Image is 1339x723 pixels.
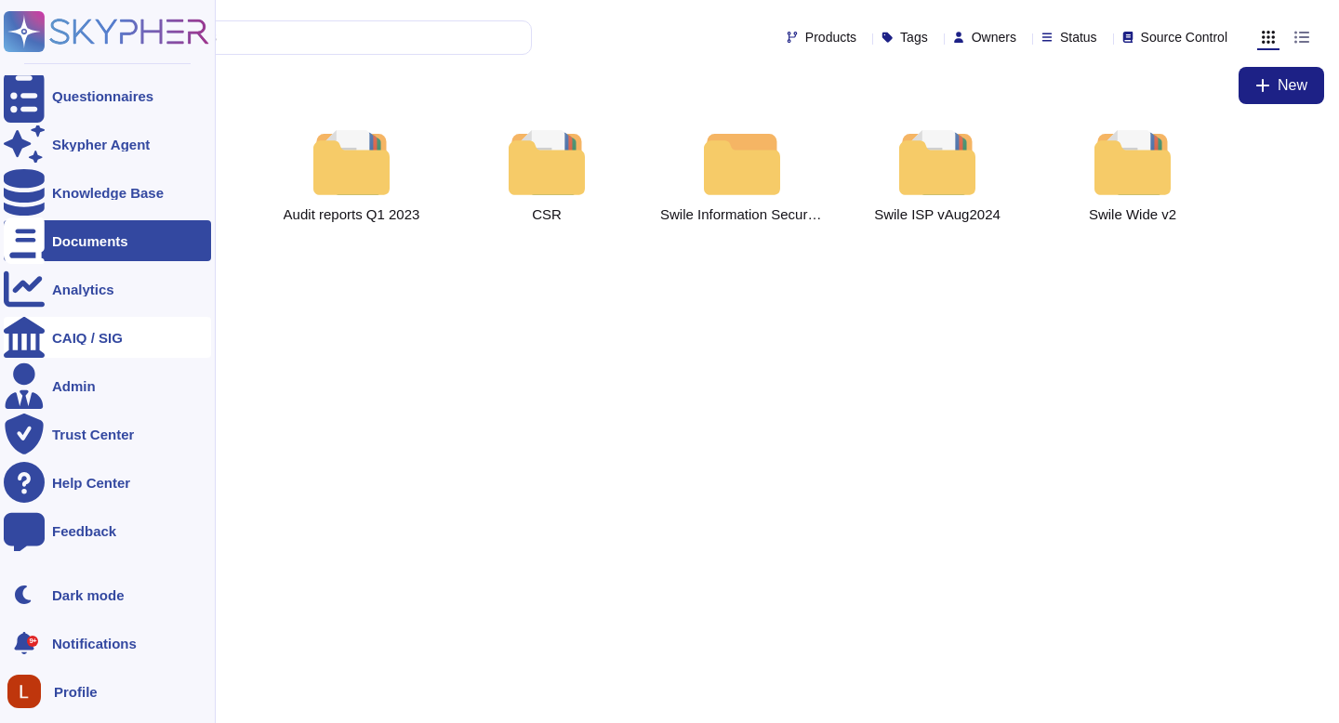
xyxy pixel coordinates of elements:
[4,172,211,213] a: Knowledge Base
[52,379,96,393] div: Admin
[4,510,211,551] a: Feedback
[7,675,41,708] img: user
[52,427,134,441] div: Trust Center
[4,124,211,164] a: Skypher Agent
[52,524,116,538] div: Feedback
[4,75,211,116] a: Questionnaires
[1239,67,1324,104] button: New
[4,365,211,406] a: Admin
[1141,31,1227,44] span: Source Control
[284,206,420,223] span: Audit reports Q1 2023
[52,138,150,151] div: Skypher Agent
[73,21,531,54] input: Search by keywords
[660,206,824,223] span: Swile Information Security Policy
[52,89,153,103] div: Questionnaires
[4,269,211,309] a: Analytics
[54,685,98,699] span: Profile
[52,588,125,602] div: Dark mode
[900,31,928,44] span: Tags
[972,31,1016,44] span: Owners
[27,636,38,647] div: 9+
[1060,31,1097,44] span: Status
[874,206,1001,223] span: Swile ISP vAug2024
[4,462,211,503] a: Help Center
[1278,78,1307,93] span: New
[532,206,562,223] span: CSR
[52,234,128,248] div: Documents
[805,31,856,44] span: Products
[52,186,164,200] div: Knowledge Base
[52,637,137,651] span: Notifications
[4,414,211,454] a: Trust Center
[4,671,54,712] button: user
[52,476,130,490] div: Help Center
[4,317,211,358] a: CAIQ / SIG
[52,331,123,345] div: CAIQ / SIG
[4,220,211,261] a: Documents
[1089,206,1176,223] span: Swile Wide v2
[52,283,114,296] div: Analytics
